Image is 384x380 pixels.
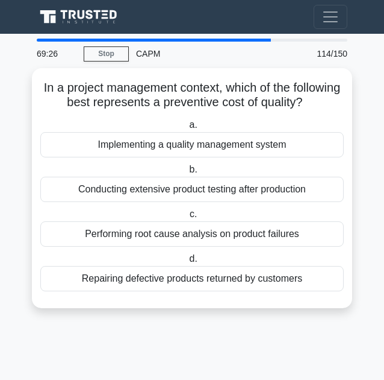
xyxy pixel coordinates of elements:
div: Conducting extensive product testing after production [40,177,344,202]
span: c. [190,209,197,219]
span: d. [190,253,197,264]
div: Implementing a quality management system [40,132,344,157]
span: b. [190,164,197,174]
h5: In a project management context, which of the following best represents a preventive cost of qual... [39,80,345,110]
span: a. [190,119,197,130]
div: CAPM [129,42,300,66]
button: Toggle navigation [314,5,347,29]
div: 69:26 [29,42,84,66]
div: Performing root cause analysis on product failures [40,221,344,247]
div: 114/150 [300,42,355,66]
a: Stop [84,46,129,62]
div: Repairing defective products returned by customers [40,266,344,291]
